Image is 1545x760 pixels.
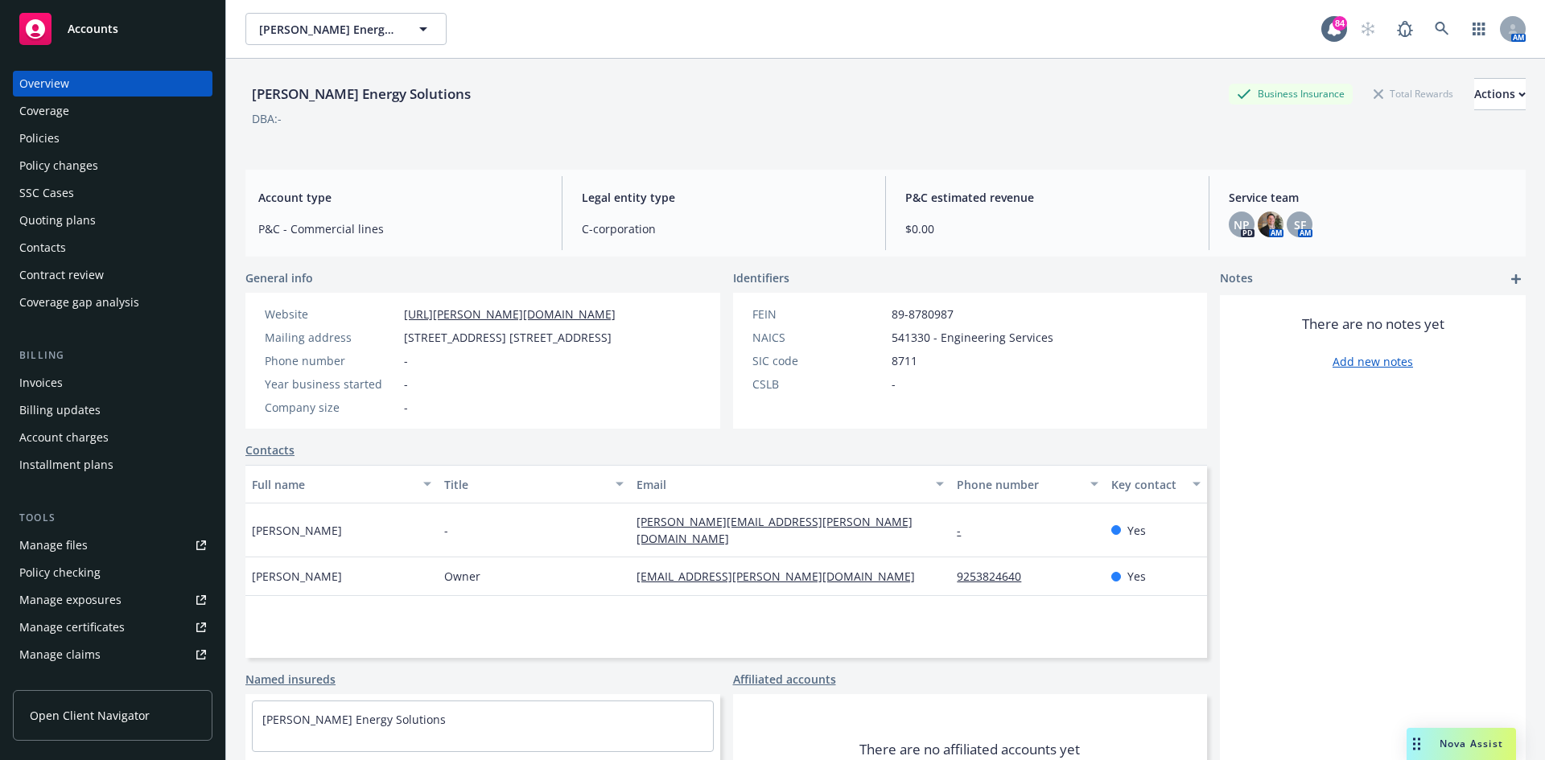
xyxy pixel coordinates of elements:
div: Manage certificates [19,614,125,640]
a: - [957,523,974,538]
button: Phone number [950,465,1104,503]
span: Account type [258,189,542,206]
span: - [404,399,408,416]
a: 9253824640 [957,569,1034,584]
button: Full name [245,465,438,503]
div: Title [444,476,606,493]
a: Manage exposures [13,587,212,613]
div: Policy checking [19,560,101,585]
div: Drag to move [1407,728,1427,760]
a: Coverage gap analysis [13,290,212,315]
div: Tools [13,510,212,526]
a: Accounts [13,6,212,51]
img: photo [1258,212,1283,237]
span: C-corporation [582,220,866,237]
a: Start snowing [1352,13,1384,45]
div: [PERSON_NAME] Energy Solutions [245,84,477,105]
span: [STREET_ADDRESS] [STREET_ADDRESS] [404,329,612,346]
span: - [404,352,408,369]
div: Quoting plans [19,207,96,233]
span: NP [1234,216,1250,233]
div: Policy changes [19,153,98,179]
div: NAICS [752,329,885,346]
a: Billing updates [13,397,212,423]
span: Notes [1220,269,1253,289]
span: Nova Assist [1440,737,1503,750]
span: P&C - Commercial lines [258,220,542,237]
span: Accounts [68,23,118,35]
span: P&C estimated revenue [905,189,1189,206]
div: Email [637,476,926,493]
span: [PERSON_NAME] Energy Solutions [259,21,398,38]
div: DBA: - [252,110,282,127]
a: [URL][PERSON_NAME][DOMAIN_NAME] [404,306,616,322]
div: Year business started [265,376,398,392]
a: Coverage [13,98,212,124]
button: Key contact [1105,465,1207,503]
a: Account charges [13,425,212,450]
a: SSC Cases [13,180,212,206]
div: Company size [265,399,398,416]
div: SIC code [752,352,885,369]
a: Search [1426,13,1458,45]
a: Invoices [13,370,212,396]
span: $0.00 [905,220,1189,237]
div: 84 [1333,16,1347,31]
a: Quoting plans [13,207,212,233]
span: Yes [1127,522,1146,539]
a: Add new notes [1333,353,1413,370]
span: 8711 [892,352,917,369]
a: Policy checking [13,560,212,585]
div: Billing [13,347,212,364]
div: Account charges [19,425,109,450]
a: Manage files [13,532,212,558]
div: Coverage gap analysis [19,290,139,315]
span: [PERSON_NAME] [252,568,342,585]
a: Report a Bug [1389,13,1421,45]
button: Title [438,465,630,503]
a: Installment plans [13,452,212,478]
span: Owner [444,568,480,585]
div: Phone number [265,352,398,369]
div: Contacts [19,235,66,261]
div: Manage files [19,532,88,558]
span: Service team [1229,189,1513,206]
div: Website [265,306,398,322]
a: [PERSON_NAME] Energy Solutions [262,712,446,727]
span: SF [1294,216,1306,233]
a: Contacts [13,235,212,261]
a: Manage claims [13,642,212,668]
a: Manage BORs [13,669,212,695]
button: Actions [1474,78,1526,110]
span: Legal entity type [582,189,866,206]
span: General info [245,269,313,286]
div: Key contact [1111,476,1183,493]
span: Yes [1127,568,1146,585]
span: - [892,376,896,392]
div: Business Insurance [1229,84,1353,104]
div: Manage claims [19,642,101,668]
span: - [404,376,408,392]
a: Policies [13,125,212,151]
a: [EMAIL_ADDRESS][PERSON_NAME][DOMAIN_NAME] [637,569,928,584]
div: CSLB [752,376,885,392]
div: Invoices [19,370,63,396]
button: Email [630,465,950,503]
div: Installment plans [19,452,113,478]
a: Switch app [1463,13,1495,45]
div: Manage BORs [19,669,95,695]
span: There are no affiliated accounts yet [859,740,1080,759]
div: Manage exposures [19,587,122,613]
div: Policies [19,125,60,151]
div: Phone number [957,476,1080,493]
span: Identifiers [733,269,789,286]
a: [PERSON_NAME][EMAIL_ADDRESS][PERSON_NAME][DOMAIN_NAME] [637,514,913,546]
button: Nova Assist [1407,728,1516,760]
div: Billing updates [19,397,101,423]
div: Actions [1474,79,1526,109]
div: Mailing address [265,329,398,346]
a: Policy changes [13,153,212,179]
div: Total Rewards [1366,84,1461,104]
a: Named insureds [245,671,336,688]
